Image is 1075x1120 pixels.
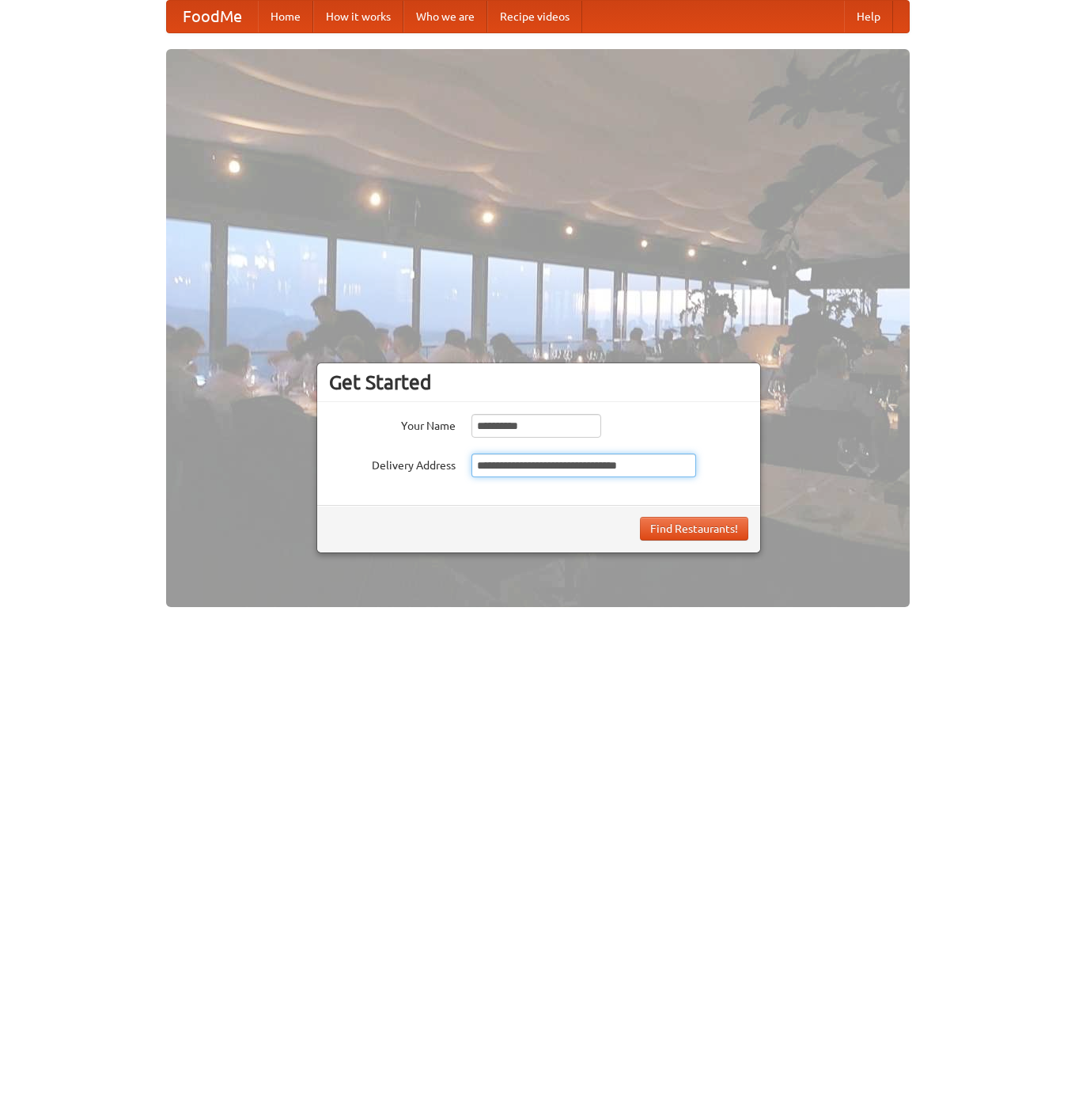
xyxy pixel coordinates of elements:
a: Recipe videos [487,1,582,32]
button: Find Restaurants! [640,517,748,541]
a: FoodMe [167,1,258,32]
label: Your Name [329,414,456,434]
label: Delivery Address [329,454,456,473]
a: Help [844,1,893,32]
a: Home [258,1,313,32]
a: How it works [313,1,403,32]
a: Who we are [403,1,487,32]
h3: Get Started [329,370,748,394]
